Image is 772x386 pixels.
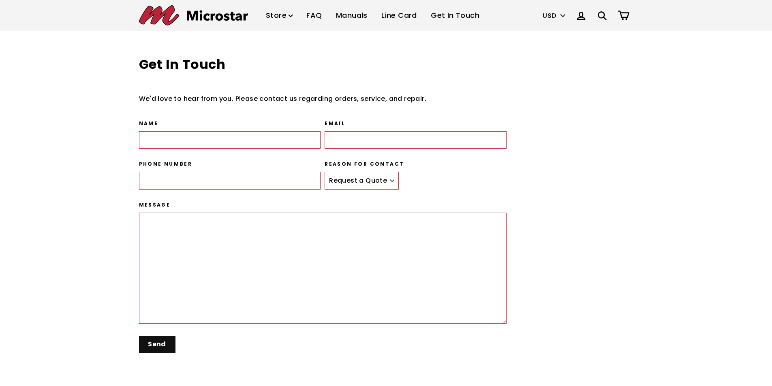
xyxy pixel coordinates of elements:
[425,4,485,28] a: Get In Touch
[139,55,507,74] h1: Get In Touch
[139,94,507,104] div: We'd love to hear from you. Please contact us regarding orders, service, and repair.
[375,4,423,28] a: Line Card
[139,336,175,353] input: Send
[325,120,507,127] label: Email
[260,4,485,28] ul: Primary
[139,120,321,127] label: Name
[139,161,321,168] label: Phone number
[330,4,374,28] a: Manuals
[300,4,328,28] a: FAQ
[260,4,299,28] a: Store
[139,5,248,26] img: Microstar Electronics
[325,161,507,168] label: Reason for contact
[139,202,507,209] label: Message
